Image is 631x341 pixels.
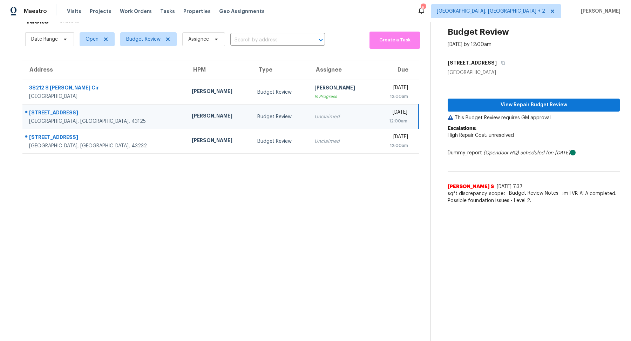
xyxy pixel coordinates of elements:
[448,69,620,76] div: [GEOGRAPHIC_DATA]
[448,99,620,112] button: View Repair Budget Review
[183,8,211,15] span: Properties
[257,113,304,120] div: Budget Review
[192,88,246,96] div: [PERSON_NAME]
[314,84,368,93] div: [PERSON_NAME]
[29,118,181,125] div: [GEOGRAPHIC_DATA], [GEOGRAPHIC_DATA], 43125
[24,8,47,15] span: Maestro
[86,36,99,43] span: Open
[160,9,175,14] span: Tasks
[448,183,494,190] span: [PERSON_NAME] S
[380,84,408,93] div: [DATE]
[578,8,620,15] span: [PERSON_NAME]
[380,109,407,118] div: [DATE]
[31,36,58,43] span: Date Range
[29,109,181,118] div: [STREET_ADDRESS]
[453,101,614,109] span: View Repair Budget Review
[29,93,181,100] div: [GEOGRAPHIC_DATA]
[483,151,519,155] i: (Opendoor HQ)
[314,138,368,145] div: Unclaimed
[192,112,246,121] div: [PERSON_NAME]
[252,60,309,80] th: Type
[309,60,374,80] th: Assignee
[314,113,368,120] div: Unclaimed
[497,56,506,69] button: Copy Address
[257,138,304,145] div: Budget Review
[192,137,246,146] div: [PERSON_NAME]
[22,60,186,80] th: Address
[448,190,620,204] span: sqft discrepancy. scoped for kithcen and bathroom LVP. ALA completed. Possible foundation issues ...
[448,59,497,66] h5: [STREET_ADDRESS]
[67,8,81,15] span: Visits
[421,4,426,11] div: 8
[448,149,620,156] div: Dummy_report
[219,8,265,15] span: Geo Assignments
[380,142,408,149] div: 12:00am
[380,133,408,142] div: [DATE]
[380,93,408,100] div: 12:00am
[437,8,545,15] span: [GEOGRAPHIC_DATA], [GEOGRAPHIC_DATA] + 2
[369,32,420,49] button: Create a Task
[29,134,181,142] div: [STREET_ADDRESS]
[29,84,181,93] div: 38212 S [PERSON_NAME] Cir
[448,28,509,35] h2: Budget Review
[186,60,251,80] th: HPM
[90,8,111,15] span: Projects
[257,89,304,96] div: Budget Review
[448,126,476,131] b: Escalations:
[448,41,491,48] div: [DATE] by 12:00am
[380,118,407,125] div: 12:00am
[316,35,326,45] button: Open
[230,35,305,46] input: Search by address
[25,17,49,24] h2: Tasks
[120,8,152,15] span: Work Orders
[314,93,368,100] div: In Progress
[374,60,419,80] th: Due
[448,114,620,121] p: This Budget Review requires GM approval
[520,151,570,155] i: scheduled for: [DATE]
[126,36,161,43] span: Budget Review
[505,190,563,197] span: Budget Review Notes
[497,184,523,189] span: [DATE] 7:37
[373,36,416,44] span: Create a Task
[188,36,209,43] span: Assignee
[29,142,181,149] div: [GEOGRAPHIC_DATA], [GEOGRAPHIC_DATA], 43232
[448,133,514,138] span: High Repair Cost: unresolved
